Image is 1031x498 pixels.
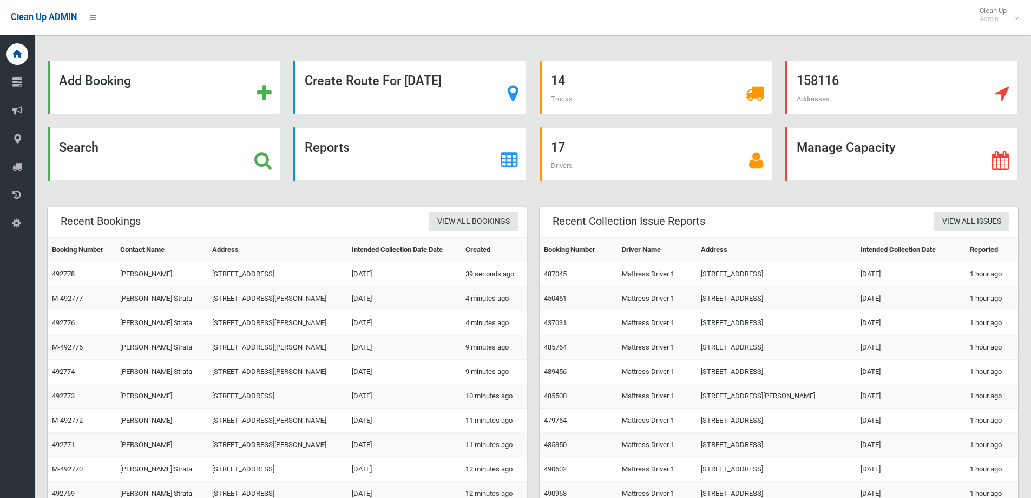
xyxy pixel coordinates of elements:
[52,319,75,327] a: 492776
[59,140,98,155] strong: Search
[116,433,208,457] td: [PERSON_NAME]
[116,360,208,384] td: [PERSON_NAME] Strata
[966,360,1018,384] td: 1 hour ago
[856,360,965,384] td: [DATE]
[618,433,697,457] td: Mattress Driver 1
[544,489,567,497] a: 490963
[697,311,856,335] td: [STREET_ADDRESS]
[52,392,75,400] a: 492773
[856,238,965,262] th: Intended Collection Date
[48,61,280,114] a: Add Booking
[208,335,347,360] td: [STREET_ADDRESS][PERSON_NAME]
[797,73,839,88] strong: 158116
[11,12,77,22] span: Clean Up ADMIN
[540,238,618,262] th: Booking Number
[116,262,208,287] td: [PERSON_NAME]
[347,335,461,360] td: [DATE]
[966,384,1018,409] td: 1 hour ago
[461,238,527,262] th: Created
[966,287,1018,311] td: 1 hour ago
[116,384,208,409] td: [PERSON_NAME]
[540,211,718,232] header: Recent Collection Issue Reports
[208,311,347,335] td: [STREET_ADDRESS][PERSON_NAME]
[208,262,347,287] td: [STREET_ADDRESS]
[116,238,208,262] th: Contact Name
[618,360,697,384] td: Mattress Driver 1
[966,311,1018,335] td: 1 hour ago
[347,457,461,482] td: [DATE]
[293,127,526,181] a: Reports
[461,433,527,457] td: 11 minutes ago
[48,238,116,262] th: Booking Number
[347,360,461,384] td: [DATE]
[551,161,573,170] span: Drivers
[856,457,965,482] td: [DATE]
[347,287,461,311] td: [DATE]
[347,238,461,262] th: Intended Collection Date Date
[856,335,965,360] td: [DATE]
[461,384,527,409] td: 10 minutes ago
[618,409,697,433] td: Mattress Driver 1
[540,127,772,181] a: 17 Drivers
[966,335,1018,360] td: 1 hour ago
[116,457,208,482] td: [PERSON_NAME] Strata
[618,262,697,287] td: Mattress Driver 1
[856,311,965,335] td: [DATE]
[966,409,1018,433] td: 1 hour ago
[544,441,567,449] a: 485850
[208,409,347,433] td: [STREET_ADDRESS][PERSON_NAME]
[618,287,697,311] td: Mattress Driver 1
[347,409,461,433] td: [DATE]
[52,270,75,278] a: 492778
[305,73,442,88] strong: Create Route For [DATE]
[856,287,965,311] td: [DATE]
[785,61,1018,114] a: 158116 Addresses
[347,384,461,409] td: [DATE]
[697,238,856,262] th: Address
[461,311,527,335] td: 4 minutes ago
[697,287,856,311] td: [STREET_ADDRESS]
[116,409,208,433] td: [PERSON_NAME]
[208,360,347,384] td: [STREET_ADDRESS][PERSON_NAME]
[551,140,565,155] strong: 17
[347,262,461,287] td: [DATE]
[48,127,280,181] a: Search
[797,140,895,155] strong: Manage Capacity
[461,457,527,482] td: 12 minutes ago
[697,335,856,360] td: [STREET_ADDRESS]
[52,489,75,497] a: 492769
[208,433,347,457] td: [STREET_ADDRESS][PERSON_NAME]
[618,311,697,335] td: Mattress Driver 1
[52,367,75,376] a: 492774
[461,262,527,287] td: 39 seconds ago
[980,15,1007,23] small: Admin
[293,61,526,114] a: Create Route For [DATE]
[856,262,965,287] td: [DATE]
[697,433,856,457] td: [STREET_ADDRESS]
[966,238,1018,262] th: Reported
[966,433,1018,457] td: 1 hour ago
[347,433,461,457] td: [DATE]
[697,409,856,433] td: [STREET_ADDRESS]
[966,457,1018,482] td: 1 hour ago
[544,367,567,376] a: 489456
[551,95,573,103] span: Trucks
[305,140,350,155] strong: Reports
[797,95,830,103] span: Addresses
[618,457,697,482] td: Mattress Driver 1
[52,465,83,473] a: M-492770
[59,73,131,88] strong: Add Booking
[697,360,856,384] td: [STREET_ADDRESS]
[785,127,1018,181] a: Manage Capacity
[429,212,518,232] a: View All Bookings
[208,287,347,311] td: [STREET_ADDRESS][PERSON_NAME]
[116,335,208,360] td: [PERSON_NAME] Strata
[116,311,208,335] td: [PERSON_NAME] Strata
[461,409,527,433] td: 11 minutes ago
[618,335,697,360] td: Mattress Driver 1
[208,384,347,409] td: [STREET_ADDRESS]
[461,360,527,384] td: 9 minutes ago
[551,73,565,88] strong: 14
[697,384,856,409] td: [STREET_ADDRESS][PERSON_NAME]
[540,61,772,114] a: 14 Trucks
